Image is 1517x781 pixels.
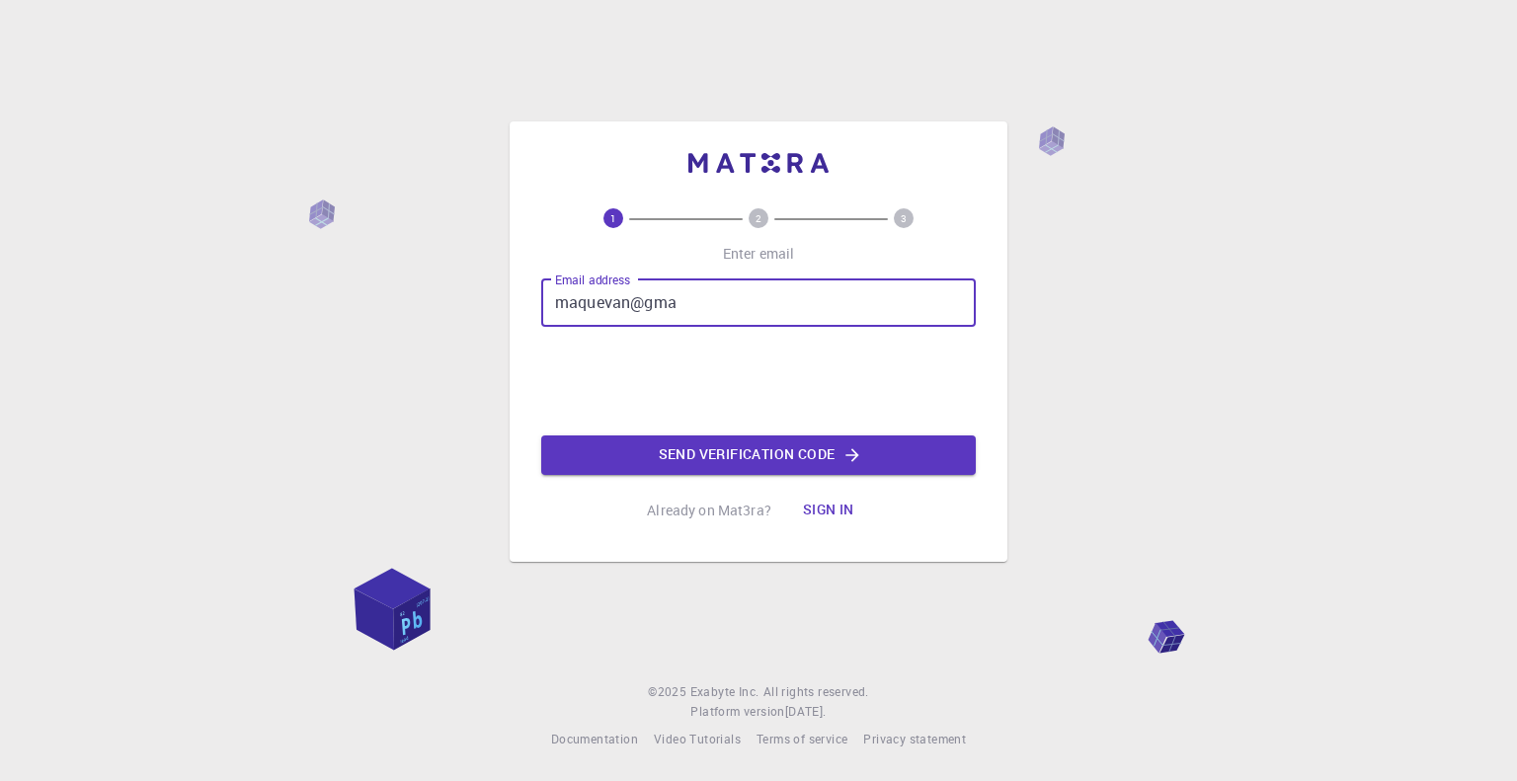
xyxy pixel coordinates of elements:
[863,730,966,749] a: Privacy statement
[551,730,638,749] a: Documentation
[690,702,784,722] span: Platform version
[901,211,907,225] text: 3
[654,730,741,749] a: Video Tutorials
[787,491,870,530] button: Sign in
[690,682,759,702] a: Exabyte Inc.
[756,211,761,225] text: 2
[757,731,847,746] span: Terms of service
[654,731,741,746] span: Video Tutorials
[763,682,869,702] span: All rights reserved.
[555,272,630,288] label: Email address
[541,435,976,475] button: Send verification code
[608,343,909,420] iframe: reCAPTCHA
[551,731,638,746] span: Documentation
[757,730,847,749] a: Terms of service
[785,702,827,722] a: [DATE].
[648,682,689,702] span: © 2025
[690,683,759,699] span: Exabyte Inc.
[610,211,616,225] text: 1
[647,501,771,520] p: Already on Mat3ra?
[863,731,966,746] span: Privacy statement
[785,703,827,719] span: [DATE] .
[723,244,795,264] p: Enter email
